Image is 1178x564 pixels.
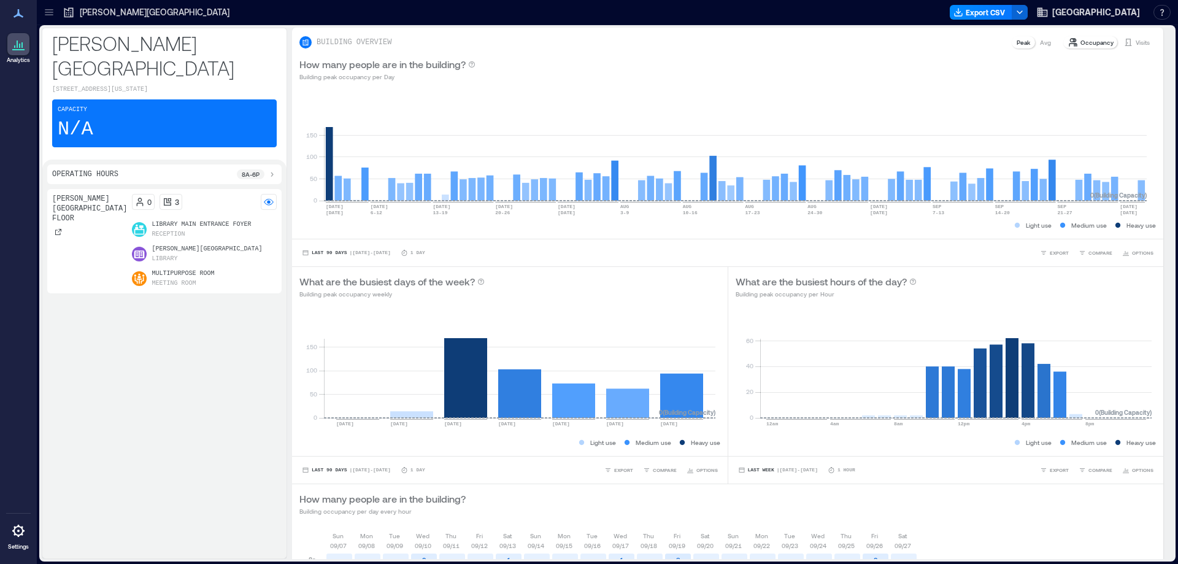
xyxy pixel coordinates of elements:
tspan: 40 [745,362,753,369]
p: Heavy use [1126,220,1156,230]
tspan: 50 [310,175,317,182]
text: SEP [933,204,942,209]
span: COMPARE [1088,466,1112,474]
p: 1 Day [410,249,425,257]
p: Building peak occupancy weekly [299,289,485,299]
text: 10-16 [683,210,698,215]
text: 4pm [1022,421,1031,427]
p: 09/26 [866,541,883,550]
text: [DATE] [870,204,888,209]
text: 1 [507,556,511,564]
p: Medium use [636,438,671,447]
text: [DATE] [558,204,576,209]
p: 09/12 [471,541,488,550]
text: 3 [676,556,680,564]
p: 1 Hour [837,466,855,474]
text: 4am [830,421,839,427]
text: SEP [1058,204,1067,209]
p: BUILDING OVERVIEW [317,37,391,47]
p: Occupancy [1080,37,1114,47]
tspan: 0 [749,414,753,421]
p: Building peak occupancy per Hour [736,289,917,299]
p: Tue [389,531,400,541]
p: Sun [728,531,739,541]
p: Thu [841,531,852,541]
p: Wed [416,531,429,541]
p: 09/14 [528,541,544,550]
text: [DATE] [1120,204,1138,209]
button: [GEOGRAPHIC_DATA] [1033,2,1144,22]
p: [PERSON_NAME][GEOGRAPHIC_DATA] [152,244,262,254]
p: Fri [476,531,483,541]
text: 13-19 [433,210,447,215]
p: 09/22 [753,541,770,550]
p: Visits [1136,37,1150,47]
text: [DATE] [870,210,888,215]
button: OPTIONS [1120,464,1156,476]
p: Sat [898,531,907,541]
p: How many people are in the building? [299,57,466,72]
text: [DATE] [444,421,462,427]
text: 1 [620,556,624,564]
p: 09/23 [782,541,798,550]
p: How many people are in the building? [299,492,466,506]
p: Sat [503,531,512,541]
p: 09/18 [641,541,657,550]
span: EXPORT [1050,466,1069,474]
p: Sat [701,531,709,541]
button: COMPARE [641,464,679,476]
a: Analytics [3,29,34,68]
text: [DATE] [1120,210,1138,215]
p: 09/08 [358,541,375,550]
p: 09/21 [725,541,742,550]
text: 2 [422,556,426,564]
text: AUG [683,204,692,209]
p: 09/07 [330,541,347,550]
text: [DATE] [390,421,408,427]
tspan: 100 [306,366,317,374]
p: 09/13 [499,541,516,550]
text: 8am [894,421,903,427]
text: [DATE] [552,421,570,427]
text: 12pm [958,421,969,427]
p: 09/11 [443,541,460,550]
p: Light use [1026,438,1052,447]
p: Sun [530,531,541,541]
p: Heavy use [691,438,720,447]
p: Meeting Room [152,279,196,288]
text: [DATE] [326,210,344,215]
p: Avg [1040,37,1051,47]
p: [PERSON_NAME][GEOGRAPHIC_DATA] [80,6,229,18]
text: SEP [995,204,1004,209]
p: 09/25 [838,541,855,550]
p: 3 [175,197,179,207]
p: Analytics [7,56,30,64]
p: 09/27 [895,541,911,550]
span: [GEOGRAPHIC_DATA] [1052,6,1140,18]
p: Multipurpose Room [152,269,214,279]
p: Thu [445,531,456,541]
p: Mon [755,531,768,541]
p: Medium use [1071,438,1107,447]
text: 17-23 [745,210,760,215]
tspan: 150 [306,131,317,139]
p: Building occupancy per day every hour [299,506,466,516]
button: EXPORT [1037,247,1071,259]
span: EXPORT [614,466,633,474]
button: OPTIONS [684,464,720,476]
tspan: 0 [314,414,317,421]
text: 8pm [1085,421,1095,427]
p: Building peak occupancy per Day [299,72,475,82]
p: What are the busiest days of the week? [299,274,475,289]
text: AUG [620,204,629,209]
p: Library Main Entrance Foyer [152,220,251,230]
button: OPTIONS [1120,247,1156,259]
p: 09/10 [415,541,431,550]
p: Wed [614,531,627,541]
p: 1 Day [410,466,425,474]
p: 09/20 [697,541,714,550]
p: Sun [333,531,344,541]
p: Heavy use [1126,438,1156,447]
text: 21-27 [1058,210,1072,215]
p: Fri [674,531,680,541]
